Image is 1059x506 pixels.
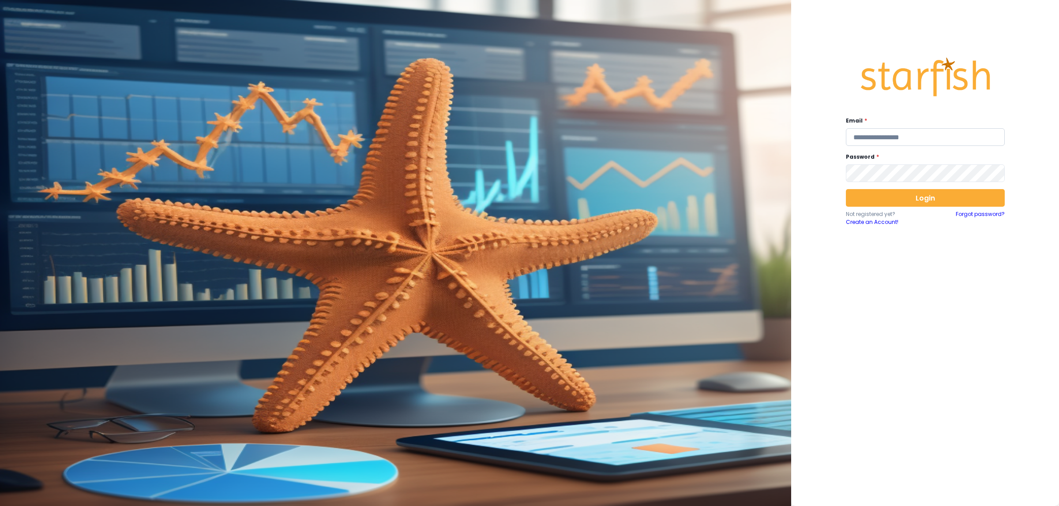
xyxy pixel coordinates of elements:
[859,49,991,105] img: Logo.42cb71d561138c82c4ab.png
[846,117,999,125] label: Email
[846,153,999,161] label: Password
[846,189,1005,207] button: Login
[846,218,925,226] a: Create an Account!
[956,210,1005,226] a: Forgot password?
[846,210,925,218] p: Not registered yet?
